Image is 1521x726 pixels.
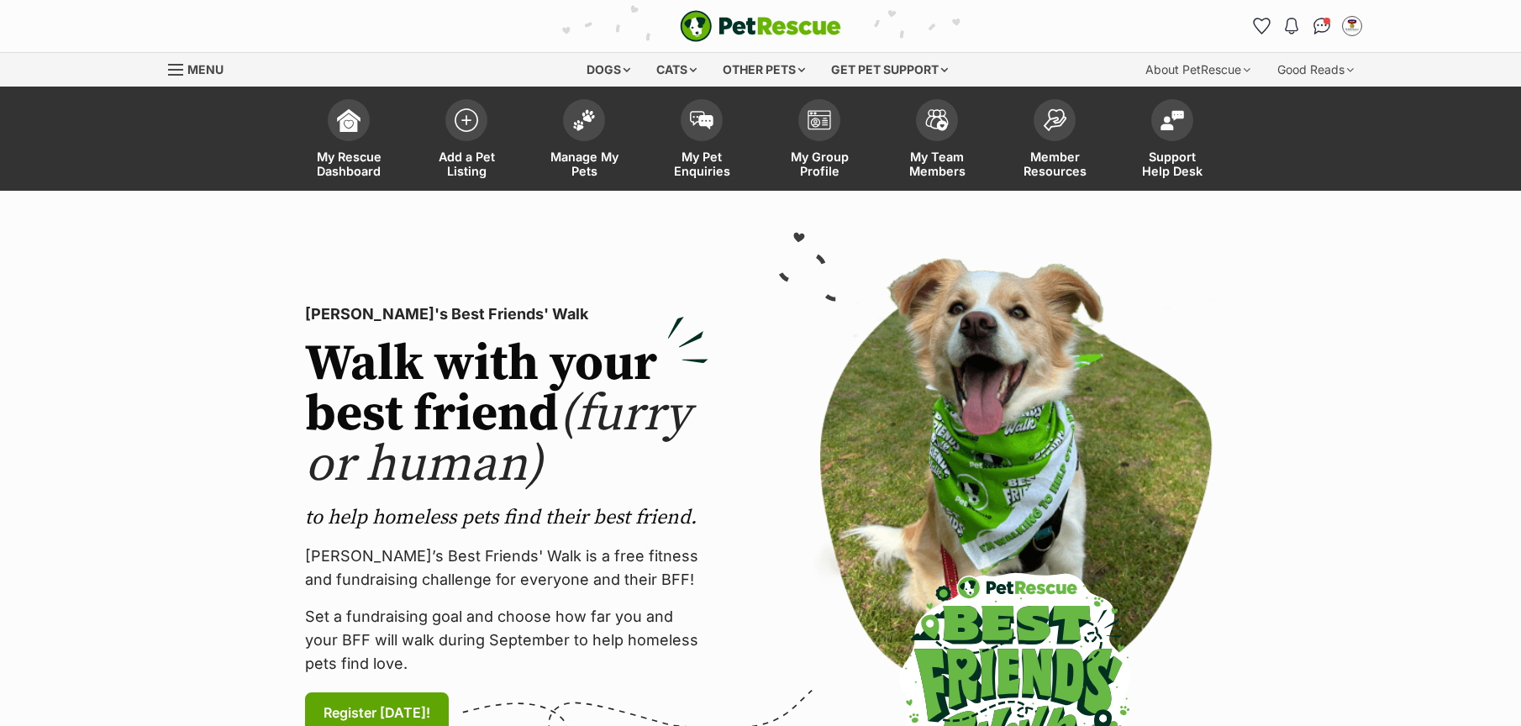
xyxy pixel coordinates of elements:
[1308,13,1335,39] a: Conversations
[1248,13,1275,39] a: Favourites
[808,110,831,130] img: group-profile-icon-3fa3cf56718a62981997c0bc7e787c4b2cf8bcc04b72c1350f741eb67cf2f40e.svg
[690,111,713,129] img: pet-enquiries-icon-7e3ad2cf08bfb03b45e93fb7055b45f3efa6380592205ae92323e6603595dc1f.svg
[1313,18,1331,34] img: chat-41dd97257d64d25036548639549fe6c8038ab92f7586957e7f3b1b290dea8141.svg
[899,150,975,178] span: My Team Members
[643,91,760,191] a: My Pet Enquiries
[311,150,387,178] span: My Rescue Dashboard
[305,605,708,676] p: Set a fundraising goal and choose how far you and your BFF will walk during September to help hom...
[1278,13,1305,39] button: Notifications
[546,150,622,178] span: Manage My Pets
[819,53,960,87] div: Get pet support
[1160,110,1184,130] img: help-desk-icon-fdf02630f3aa405de69fd3d07c3f3aa587a6932b1a1747fa1d2bba05be0121f9.svg
[1266,53,1366,87] div: Good Reads
[305,302,708,326] p: [PERSON_NAME]'s Best Friends' Walk
[1285,18,1298,34] img: notifications-46538b983faf8c2785f20acdc204bb7945ddae34d4c08c2a6579f10ce5e182be.svg
[305,504,708,531] p: to help homeless pets find their best friend.
[925,109,949,131] img: team-members-icon-5396bd8760b3fe7c0b43da4ab00e1e3bb1a5d9ba89233759b79545d2d3fc5d0d.svg
[575,53,642,87] div: Dogs
[290,91,408,191] a: My Rescue Dashboard
[408,91,525,191] a: Add a Pet Listing
[1339,13,1366,39] button: My account
[1113,91,1231,191] a: Support Help Desk
[525,91,643,191] a: Manage My Pets
[572,109,596,131] img: manage-my-pets-icon-02211641906a0b7f246fdf0571729dbe1e7629f14944591b6c1af311fb30b64b.svg
[760,91,878,191] a: My Group Profile
[664,150,739,178] span: My Pet Enquiries
[996,91,1113,191] a: Member Resources
[1043,108,1066,131] img: member-resources-icon-8e73f808a243e03378d46382f2149f9095a855e16c252ad45f914b54edf8863c.svg
[1344,18,1360,34] img: W.I.S.H Rescue profile pic
[455,108,478,132] img: add-pet-listing-icon-0afa8454b4691262ce3f59096e99ab1cd57d4a30225e0717b998d2c9b9846f56.svg
[1134,53,1262,87] div: About PetRescue
[337,108,361,132] img: dashboard-icon-eb2f2d2d3e046f16d808141f083e7271f6b2e854fb5c12c21221c1fb7104beca.svg
[645,53,708,87] div: Cats
[1248,13,1366,39] ul: Account quick links
[305,544,708,592] p: [PERSON_NAME]’s Best Friends' Walk is a free fitness and fundraising challenge for everyone and t...
[187,62,224,76] span: Menu
[168,53,235,83] a: Menu
[782,150,857,178] span: My Group Profile
[324,702,430,723] span: Register [DATE]!
[305,339,708,491] h2: Walk with your best friend
[878,91,996,191] a: My Team Members
[429,150,504,178] span: Add a Pet Listing
[680,10,841,42] a: PetRescue
[1134,150,1210,178] span: Support Help Desk
[1017,150,1092,178] span: Member Resources
[711,53,817,87] div: Other pets
[680,10,841,42] img: logo-e224e6f780fb5917bec1dbf3a21bbac754714ae5b6737aabdf751b685950b380.svg
[305,383,691,497] span: (furry or human)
